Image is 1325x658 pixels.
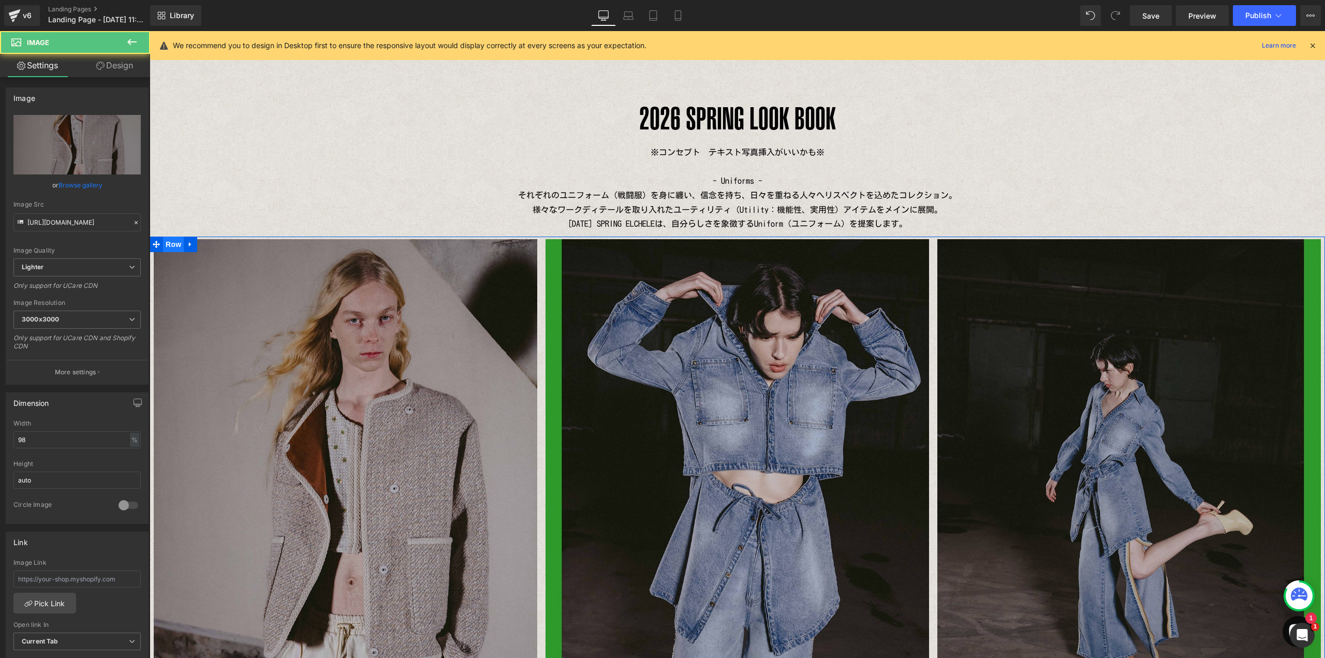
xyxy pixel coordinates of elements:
[13,201,141,208] div: Image Src
[22,263,43,271] b: Lighter
[13,559,141,566] div: Image Link
[1290,623,1315,648] iframe: Intercom live chat
[21,9,34,22] div: v6
[591,5,616,26] a: Desktop
[13,213,141,231] input: Link
[13,299,141,306] div: Image Resolution
[13,621,141,628] div: Open link In
[917,13,926,24] a: 検索
[369,160,807,168] span: それぞれのユニフォーム（戦闘服）を身に纏い、信念を持ち、日々を重ねる人々へリスペクトを込めたコレクション。
[418,188,758,197] span: [DATE] SPRING ELCHELEは、自分らしさを象徴するUniform（ユニフォーム）を提案します。
[13,393,49,407] div: Dimension
[13,460,141,467] div: Height
[1311,623,1319,631] span: 1
[383,174,793,183] span: 様々なワークディテールを取り入れたユーティリティ（Utility：機能性、実用性）アイテムをメインに展開。
[501,117,675,125] span: ※コンセプト テキスト写真挿入がいいかも※
[13,334,141,357] div: Only support for UCare CDN and Shopify CDN
[1105,5,1126,26] button: Redo
[616,5,641,26] a: Laptop
[55,368,96,377] p: More settings
[48,5,167,13] a: Landing Pages
[13,472,141,489] input: auto
[77,54,152,77] a: Design
[1130,585,1167,619] inbox-online-store-chat: Shopifyオンラインストアチャット
[13,282,141,297] div: Only support for UCare CDN
[150,5,201,26] a: New Library
[13,571,141,588] input: https://your-shop.myshopify.com
[941,13,951,23] a: ログイン
[173,40,646,51] p: We recommend you to design in Desktop first to ensure the responsive layout would display correct...
[1233,5,1296,26] button: Publish
[1300,5,1321,26] button: More
[967,13,976,24] a: カート
[13,206,34,221] span: Row
[973,9,983,20] cart-count: 0
[1142,10,1159,21] span: Save
[13,593,76,613] a: Pick Link
[48,16,148,24] span: Landing Page - [DATE] 11:00:34
[13,501,108,511] div: Circle Image
[1176,5,1229,26] a: Preview
[563,145,613,154] span: - Uniforms -
[1080,5,1101,26] button: Undo
[58,176,102,194] a: Browse gallery
[13,420,141,427] div: Width
[130,433,139,447] div: %
[6,360,148,384] button: More settings
[1188,10,1216,21] span: Preview
[13,88,35,103] div: Image
[13,247,141,254] div: Image Quality
[34,206,48,221] a: Expand / Collapse
[27,38,49,47] span: Image
[170,11,194,20] span: Library
[641,5,666,26] a: Tablet
[22,315,59,323] b: 3000x3000
[13,532,28,547] div: Link
[4,5,40,26] a: v6
[13,180,141,191] div: or
[666,5,690,26] a: Mobile
[13,431,141,448] input: auto
[1258,39,1300,52] a: Learn more
[1245,11,1271,20] span: Publish
[22,637,58,645] b: Current Tab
